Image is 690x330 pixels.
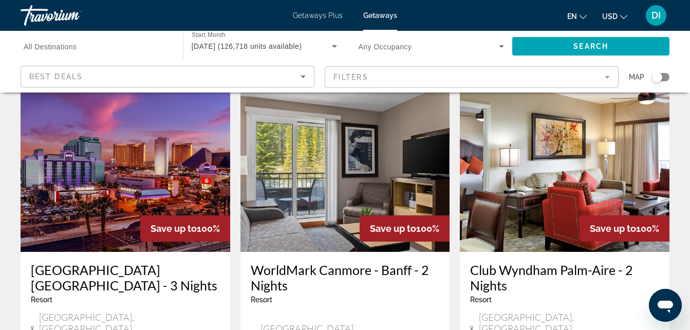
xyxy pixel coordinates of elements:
[21,2,123,29] a: Travorium
[370,223,416,234] span: Save up to
[567,12,577,21] span: en
[590,223,636,234] span: Save up to
[363,11,397,20] a: Getaways
[470,296,492,304] span: Resort
[580,215,669,242] div: 100%
[24,43,77,51] span: All Destinations
[29,72,83,81] span: Best Deals
[29,70,306,83] mat-select: Sort by
[21,87,230,252] img: RM79E01X.jpg
[140,215,230,242] div: 100%
[31,296,52,304] span: Resort
[31,262,220,293] a: [GEOGRAPHIC_DATA] [GEOGRAPHIC_DATA] - 3 Nights
[643,5,669,26] button: User Menu
[460,87,669,252] img: 3875I01X.jpg
[151,223,197,234] span: Save up to
[192,32,226,39] span: Start Month
[629,70,644,84] span: Map
[470,262,659,293] a: Club Wyndham Palm-Aire - 2 Nights
[602,12,618,21] span: USD
[251,262,440,293] a: WorldMark Canmore - Banff - 2 Nights
[649,289,682,322] iframe: Button to launch messaging window
[240,87,450,252] img: A408I01X.jpg
[602,9,627,24] button: Change currency
[573,42,608,50] span: Search
[567,9,587,24] button: Change language
[251,296,272,304] span: Resort
[325,66,619,88] button: Filter
[359,43,412,51] span: Any Occupancy
[512,37,669,56] button: Search
[651,10,661,21] span: DI
[293,11,343,20] a: Getaways Plus
[360,215,450,242] div: 100%
[192,42,302,50] span: [DATE] (126,718 units available)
